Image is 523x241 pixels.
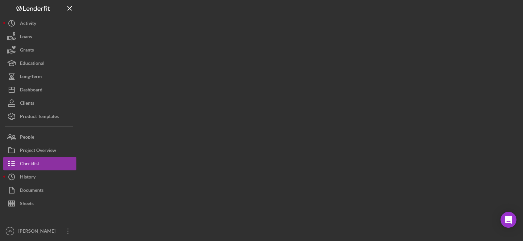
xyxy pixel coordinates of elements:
div: Clients [20,96,34,111]
div: Sheets [20,197,34,212]
div: Open Intercom Messenger [500,212,516,228]
div: Activity [20,17,36,32]
div: Project Overview [20,144,56,159]
div: History [20,170,36,185]
button: Grants [3,43,76,57]
button: Clients [3,96,76,110]
button: People [3,130,76,144]
div: Loans [20,30,32,45]
div: Documents [20,183,44,198]
div: Checklist [20,157,39,172]
div: Long-Term [20,70,42,85]
button: Educational [3,57,76,70]
button: NM[PERSON_NAME] [3,224,76,238]
button: Sheets [3,197,76,210]
button: Product Templates [3,110,76,123]
div: Dashboard [20,83,43,98]
div: [PERSON_NAME] [17,224,60,239]
div: Educational [20,57,44,71]
button: Documents [3,183,76,197]
button: Long-Term [3,70,76,83]
text: NM [8,229,13,233]
button: Checklist [3,157,76,170]
button: Dashboard [3,83,76,96]
button: Project Overview [3,144,76,157]
button: Activity [3,17,76,30]
div: Product Templates [20,110,59,125]
div: People [20,130,34,145]
div: Grants [20,43,34,58]
button: History [3,170,76,183]
button: Loans [3,30,76,43]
